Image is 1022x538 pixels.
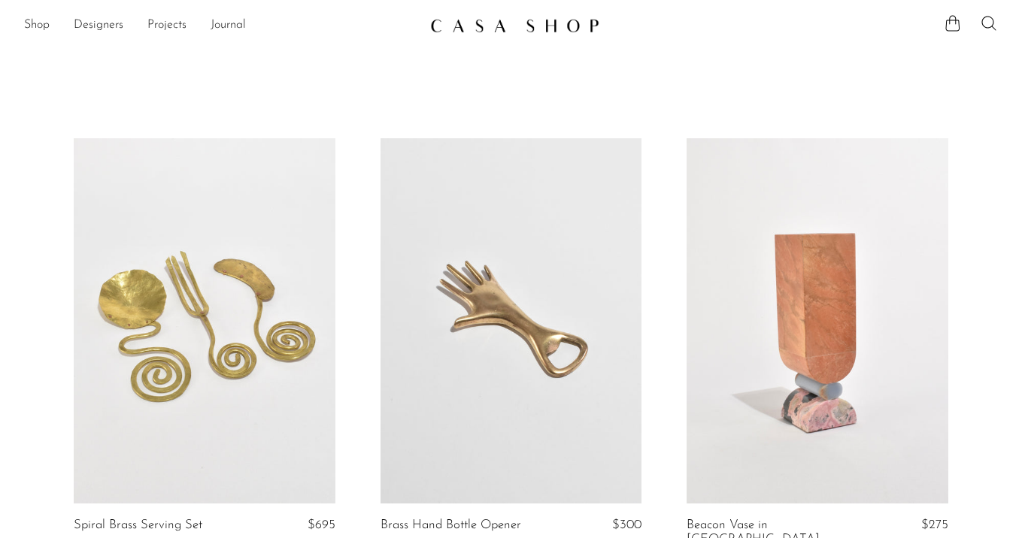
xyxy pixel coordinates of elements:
a: Shop [24,16,50,35]
a: Projects [147,16,187,35]
span: $695 [308,518,335,531]
span: $275 [921,518,948,531]
ul: NEW HEADER MENU [24,13,418,38]
a: Brass Hand Bottle Opener [381,518,521,532]
nav: Desktop navigation [24,13,418,38]
a: Journal [211,16,246,35]
a: Designers [74,16,123,35]
a: Spiral Brass Serving Set [74,518,202,532]
span: $300 [612,518,641,531]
